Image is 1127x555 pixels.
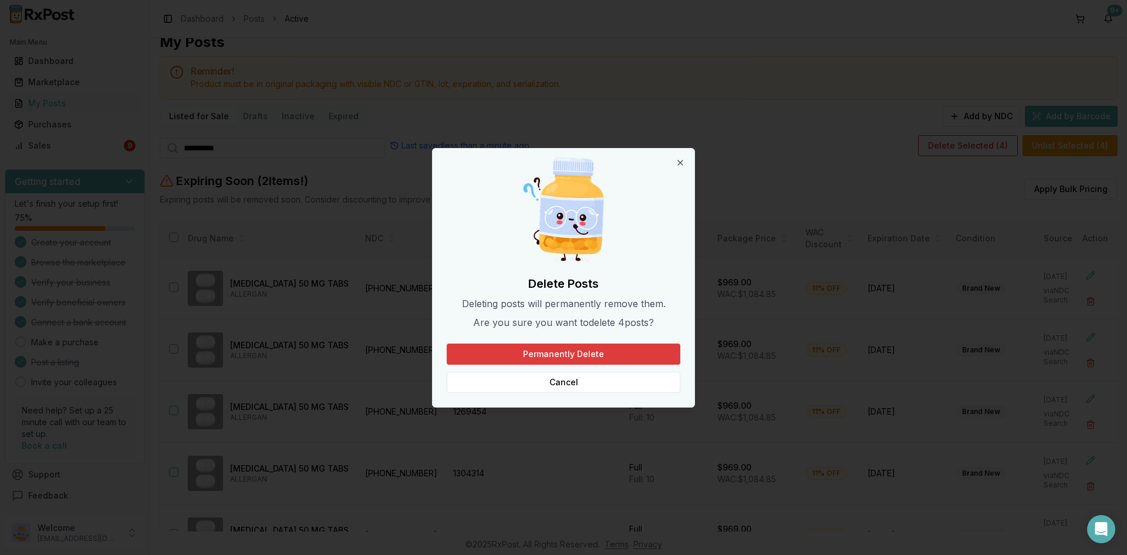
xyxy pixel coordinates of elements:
[447,297,680,311] p: Deleting posts will permanently remove them.
[447,344,680,365] button: Permanently Delete
[447,275,680,292] h2: Delete Posts
[447,315,680,329] p: Are you sure you want to delete 4 post s ?
[507,153,620,266] img: Curious Pill Bottle
[447,372,680,393] button: Cancel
